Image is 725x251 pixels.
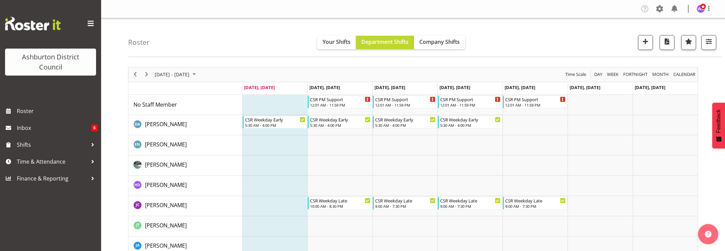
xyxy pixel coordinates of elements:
[244,84,275,90] span: [DATE], [DATE]
[375,122,435,128] div: 5:30 AM - 4:00 PM
[697,5,705,13] img: wendy-keepa436.jpg
[17,106,98,116] span: Roster
[131,70,140,79] button: Previous
[142,70,151,79] button: Next
[414,36,465,49] button: Company Shifts
[128,95,242,115] td: No Staff Member resource
[440,122,501,128] div: 5:30 AM - 4:00 PM
[128,156,242,176] td: Harrison Doak resource
[438,197,502,210] div: Jill Cullimore"s event - CSR Weekday Late Begin From Thursday, August 14, 2025 at 9:00:00 AM GMT+...
[17,123,91,133] span: Inbox
[373,116,437,129] div: Deborah Anderson"s event - CSR Weekday Early Begin From Wednesday, August 13, 2025 at 5:30:00 AM ...
[308,197,372,210] div: Jill Cullimore"s event - CSR Weekday Late Begin From Tuesday, August 12, 2025 at 10:00:00 AM GMT+...
[17,157,88,167] span: Time & Attendance
[128,196,242,216] td: Jill Cullimore resource
[651,70,670,79] button: Timeline Month
[308,116,372,129] div: Deborah Anderson"s event - CSR Weekday Early Begin From Tuesday, August 12, 2025 at 5:30:00 AM GM...
[361,38,409,46] span: Department Shifts
[440,197,501,204] div: CSR Weekday Late
[133,101,177,109] a: No Staff Member
[145,242,187,250] a: [PERSON_NAME]
[310,116,370,123] div: CSR Weekday Early
[673,70,696,79] span: calendar
[128,38,150,46] h4: Roster
[705,231,712,238] img: help-xxl-2.png
[91,124,98,131] span: 6
[375,116,435,123] div: CSR Weekday Early
[128,176,242,196] td: Hayley Dickson resource
[374,84,405,90] span: [DATE], [DATE]
[440,203,501,209] div: 9:00 AM - 7:30 PM
[145,120,187,128] a: [PERSON_NAME]
[505,84,535,90] span: [DATE], [DATE]
[17,173,88,184] span: Finance & Reporting
[440,116,501,123] div: CSR Weekday Early
[503,197,567,210] div: Jill Cullimore"s event - CSR Weekday Late Begin From Friday, August 15, 2025 at 9:00:00 AM GMT+12...
[128,115,242,135] td: Deborah Anderson resource
[635,84,665,90] span: [DATE], [DATE]
[152,67,200,82] div: August 11 - 17, 2025
[503,95,567,108] div: No Staff Member"s event - CSR PM Support Begin From Friday, August 15, 2025 at 12:01:00 AM GMT+12...
[145,181,187,189] a: [PERSON_NAME]
[622,70,649,79] button: Fortnight
[310,203,370,209] div: 10:00 AM - 8:30 PM
[375,102,435,108] div: 12:01 AM - 11:59 PM
[505,203,566,209] div: 9:00 AM - 7:30 PM
[145,161,187,168] span: [PERSON_NAME]
[375,203,435,209] div: 9:00 AM - 7:30 PM
[505,96,566,103] div: CSR PM Support
[17,140,88,150] span: Shifts
[505,197,566,204] div: CSR Weekday Late
[438,116,502,129] div: Deborah Anderson"s event - CSR Weekday Early Begin From Thursday, August 14, 2025 at 5:30:00 AM G...
[245,116,305,123] div: CSR Weekday Early
[310,122,370,128] div: 5:30 AM - 4:00 PM
[245,122,305,128] div: 5:30 AM - 4:00 PM
[133,101,177,108] span: No Staff Member
[440,96,501,103] div: CSR PM Support
[375,96,435,103] div: CSR PM Support
[606,70,620,79] button: Timeline Week
[309,84,340,90] span: [DATE], [DATE]
[716,109,722,133] span: Feedback
[145,222,187,229] span: [PERSON_NAME]
[701,35,716,50] button: Filter Shifts
[373,95,437,108] div: No Staff Member"s event - CSR PM Support Begin From Wednesday, August 13, 2025 at 12:01:00 AM GMT...
[145,221,187,229] a: [PERSON_NAME]
[154,70,199,79] button: August 2025
[652,70,669,79] span: Month
[310,102,370,108] div: 12:01 AM - 11:59 PM
[375,197,435,204] div: CSR Weekday Late
[606,70,619,79] span: Week
[570,84,600,90] span: [DATE], [DATE]
[145,140,187,148] a: [PERSON_NAME]
[141,67,152,82] div: next period
[438,95,502,108] div: No Staff Member"s event - CSR PM Support Begin From Thursday, August 14, 2025 at 12:01:00 AM GMT+...
[5,17,61,30] img: Rosterit website logo
[681,35,696,50] button: Highlight an important date within the roster.
[565,70,587,79] span: Time Scale
[129,67,141,82] div: previous period
[12,52,89,72] div: Ashburton District Council
[154,70,190,79] span: [DATE] - [DATE]
[672,70,697,79] button: Month
[145,242,187,249] span: [PERSON_NAME]
[145,161,187,169] a: [PERSON_NAME]
[660,35,674,50] button: Download a PDF of the roster according to the set date range.
[128,216,242,236] td: John Tarry resource
[310,197,370,204] div: CSR Weekday Late
[505,102,566,108] div: 12:01 AM - 11:59 PM
[145,141,187,148] span: [PERSON_NAME]
[419,38,460,46] span: Company Shifts
[310,96,370,103] div: CSR PM Support
[128,135,242,156] td: Ellen McManus resource
[373,197,437,210] div: Jill Cullimore"s event - CSR Weekday Late Begin From Wednesday, August 13, 2025 at 9:00:00 AM GMT...
[308,95,372,108] div: No Staff Member"s event - CSR PM Support Begin From Tuesday, August 12, 2025 at 12:01:00 AM GMT+1...
[712,103,725,148] button: Feedback - Show survey
[638,35,653,50] button: Add a new shift
[593,70,604,79] button: Timeline Day
[145,201,187,209] span: [PERSON_NAME]
[356,36,414,49] button: Department Shifts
